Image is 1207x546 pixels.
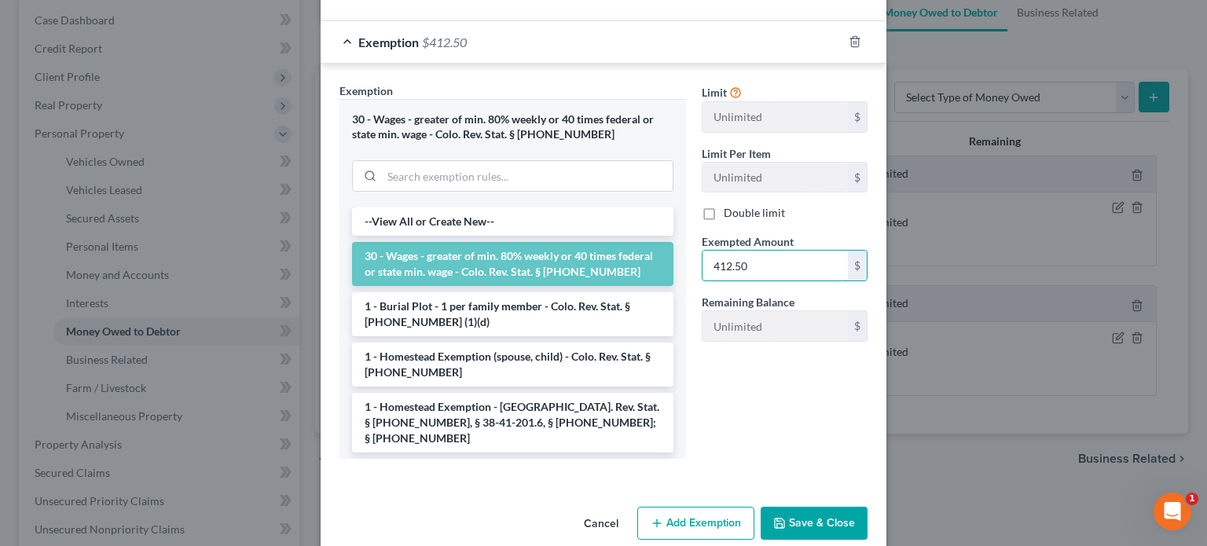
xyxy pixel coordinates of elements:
[703,163,848,192] input: --
[1186,493,1198,505] span: 1
[571,508,631,540] button: Cancel
[1154,493,1191,530] iframe: Intercom live chat
[724,205,785,221] label: Double limit
[848,251,867,280] div: $
[352,242,673,286] li: 30 - Wages - greater of min. 80% weekly or 40 times federal or state min. wage - Colo. Rev. Stat....
[702,86,727,99] span: Limit
[382,161,673,191] input: Search exemption rules...
[848,163,867,192] div: $
[702,294,794,310] label: Remaining Balance
[703,311,848,341] input: --
[358,35,419,49] span: Exemption
[352,292,673,336] li: 1 - Burial Plot - 1 per family member - Colo. Rev. Stat. § [PHONE_NUMBER] (1)(d)
[352,207,673,236] li: --View All or Create New--
[339,84,393,97] span: Exemption
[702,145,771,162] label: Limit Per Item
[637,507,754,540] button: Add Exemption
[761,507,868,540] button: Save & Close
[422,35,467,49] span: $412.50
[703,251,848,280] input: 0.00
[848,311,867,341] div: $
[352,343,673,387] li: 1 - Homestead Exemption (spouse, child) - Colo. Rev. Stat. § [PHONE_NUMBER]
[702,235,794,248] span: Exempted Amount
[352,393,673,453] li: 1 - Homestead Exemption - [GEOGRAPHIC_DATA]. Rev. Stat. § [PHONE_NUMBER], § 38-41-201.6, § [PHONE...
[848,102,867,132] div: $
[352,112,673,141] div: 30 - Wages - greater of min. 80% weekly or 40 times federal or state min. wage - Colo. Rev. Stat....
[703,102,848,132] input: --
